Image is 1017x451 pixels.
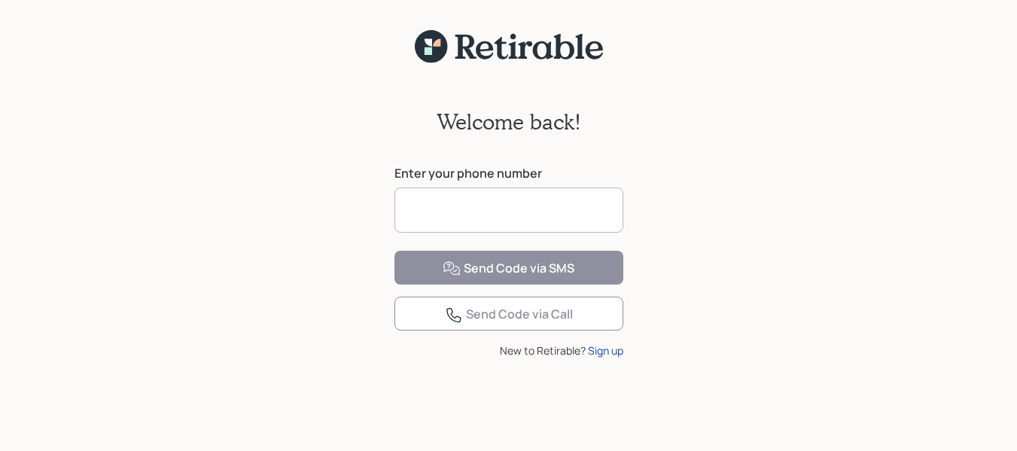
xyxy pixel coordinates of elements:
div: Sign up [588,343,623,358]
h2: Welcome back! [437,109,581,135]
button: Send Code via SMS [394,251,623,285]
div: Send Code via SMS [443,260,574,278]
div: New to Retirable? [394,343,623,358]
label: Enter your phone number [394,165,623,181]
div: Send Code via Call [445,306,573,324]
button: Send Code via Call [394,297,623,331]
